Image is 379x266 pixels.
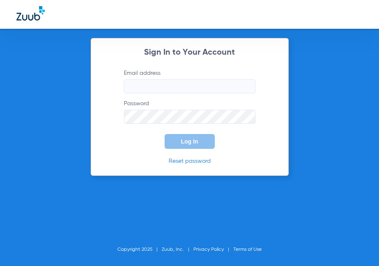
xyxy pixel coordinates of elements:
[169,158,211,164] a: Reset password
[124,110,256,124] input: Password
[165,134,215,149] button: Log In
[117,245,162,254] li: Copyright 2025
[193,247,224,252] a: Privacy Policy
[124,69,256,93] label: Email address
[16,6,45,21] img: Zuub Logo
[181,138,198,145] span: Log In
[124,79,256,93] input: Email address
[124,99,256,124] label: Password
[162,245,193,254] li: Zuub, Inc.
[233,247,262,252] a: Terms of Use
[112,49,268,57] h2: Sign In to Your Account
